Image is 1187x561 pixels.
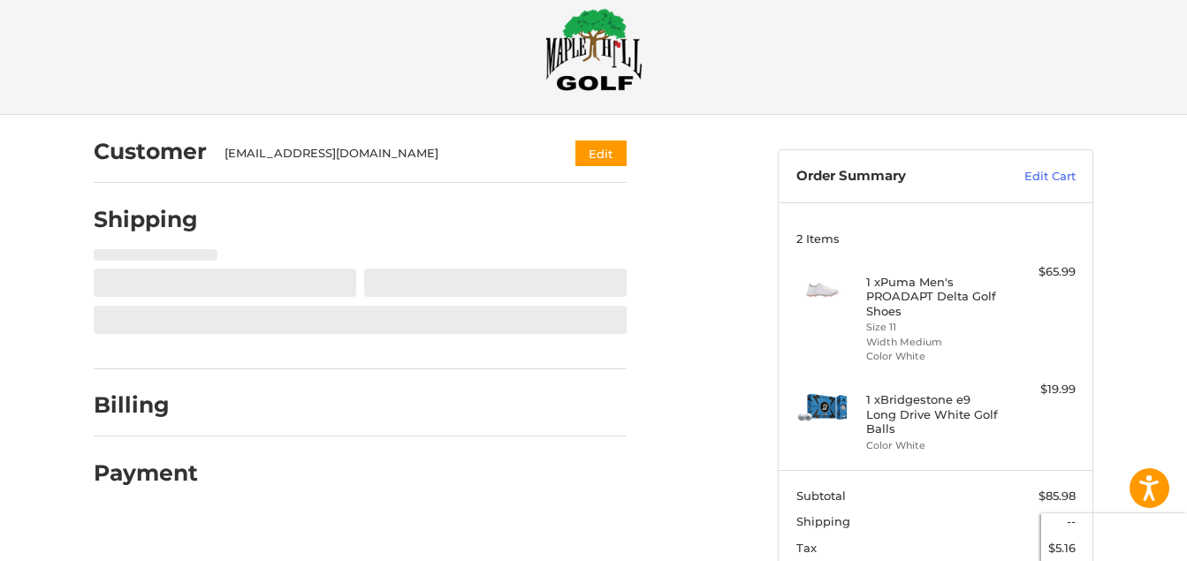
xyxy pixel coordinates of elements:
button: Edit [575,140,627,166]
h2: Billing [94,391,197,419]
h3: Order Summary [796,168,986,186]
div: $19.99 [1006,381,1076,398]
img: Maple Hill Golf [545,8,643,91]
h4: 1 x Puma Men's PROADAPT Delta Golf Shoes [866,275,1001,318]
li: Color White [866,349,1001,364]
span: Subtotal [796,489,846,503]
span: Shipping [796,514,850,528]
div: $65.99 [1006,263,1076,281]
iframe: Google Customer Reviews [1041,513,1187,561]
span: Tax [796,541,817,555]
h2: Payment [94,459,198,487]
h2: Customer [94,138,207,165]
a: Edit Cart [986,168,1076,186]
div: [EMAIL_ADDRESS][DOMAIN_NAME] [224,145,542,163]
li: Size 11 [866,320,1001,335]
h4: 1 x Bridgestone e9 Long Drive White Golf Balls [866,392,1001,436]
span: $85.98 [1039,489,1076,503]
li: Width Medium [866,335,1001,350]
li: Color White [866,438,1001,453]
h2: Shipping [94,206,198,233]
h3: 2 Items [796,231,1076,246]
